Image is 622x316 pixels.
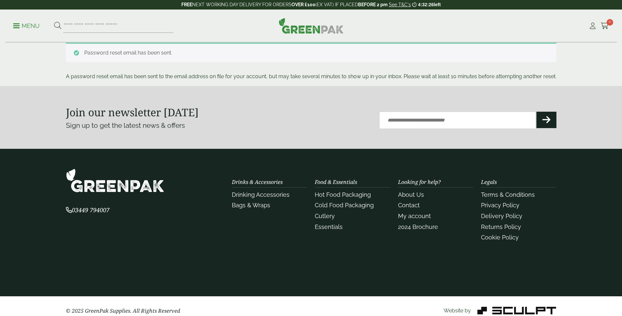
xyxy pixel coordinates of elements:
a: Terms & Conditions [481,191,535,198]
a: Cookie Policy [481,234,519,241]
a: Delivery Policy [481,213,522,219]
strong: BEFORE 2 pm [358,2,388,7]
a: Drinking Accessories [232,191,290,198]
a: 0 [601,21,609,31]
span: 03449 794007 [66,206,110,214]
a: 2024 Brochure [398,223,438,230]
p: © 2025 GreenPak Supplies. All Rights Reserved [66,307,224,315]
a: Cold Food Packaging [315,202,374,209]
i: My Account [589,23,597,29]
strong: Join our newsletter [DATE] [66,105,199,119]
p: A password reset email has been sent to the email address on file for your account, but may take ... [66,73,556,80]
span: 4:32:26 [418,2,434,7]
a: Essentials [315,223,343,230]
i: Cart [601,23,609,29]
a: Hot Food Packaging [315,191,371,198]
img: GreenPak Supplies [279,18,344,34]
span: left [434,2,441,7]
a: Cutlery [315,213,335,219]
strong: OVER £100 [291,2,315,7]
p: Sign up to get the latest news & offers [66,120,287,131]
strong: FREE [181,2,192,7]
a: About Us [398,191,424,198]
a: Menu [13,22,40,29]
a: Contact [398,202,420,209]
div: Password reset email has been sent. [66,43,556,62]
a: My account [398,213,431,219]
a: 03449 794007 [66,207,110,214]
a: Returns Policy [481,223,521,230]
a: Privacy Policy [481,202,519,209]
span: Website by [444,307,471,314]
img: Sculpt [477,307,556,314]
a: Bags & Wraps [232,202,270,209]
p: Menu [13,22,40,30]
a: See T&C's [389,2,411,7]
img: GreenPak Supplies [66,169,164,192]
span: 0 [607,19,613,26]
